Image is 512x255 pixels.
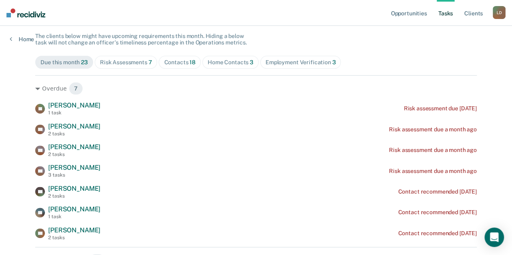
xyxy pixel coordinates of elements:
[48,226,100,234] span: [PERSON_NAME]
[250,59,253,65] span: 3
[398,188,476,195] div: Contact recommended [DATE]
[208,59,253,66] div: Home Contacts
[398,230,476,237] div: Contact recommended [DATE]
[389,147,477,154] div: Risk assessment due a month ago
[266,59,336,66] div: Employment Verification
[493,6,506,19] div: L D
[48,205,100,213] span: [PERSON_NAME]
[35,82,477,95] div: Overdue 7
[484,228,504,247] div: Open Intercom Messenger
[389,126,477,133] div: Risk assessment due a month ago
[164,59,195,66] div: Contacts
[404,105,476,112] div: Risk assessment due [DATE]
[6,8,45,17] img: Recidiviz
[48,152,100,157] div: 2 tasks
[48,131,100,137] div: 2 tasks
[48,101,100,109] span: [PERSON_NAME]
[40,59,88,66] div: Due this month
[81,59,88,65] span: 23
[10,36,34,43] a: Home
[48,110,100,116] div: 1 task
[398,209,476,216] div: Contact recommended [DATE]
[48,122,100,130] span: [PERSON_NAME]
[48,143,100,151] span: [PERSON_NAME]
[332,59,336,65] span: 3
[48,164,100,171] span: [PERSON_NAME]
[48,193,100,199] div: 2 tasks
[189,59,195,65] span: 18
[100,59,152,66] div: Risk Assessments
[69,82,83,95] span: 7
[48,172,100,178] div: 3 tasks
[48,185,100,192] span: [PERSON_NAME]
[48,235,100,240] div: 2 tasks
[493,6,506,19] button: LD
[35,33,247,46] span: The clients below might have upcoming requirements this month. Hiding a below task will not chang...
[389,168,477,175] div: Risk assessment due a month ago
[149,59,152,65] span: 7
[48,214,100,219] div: 1 task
